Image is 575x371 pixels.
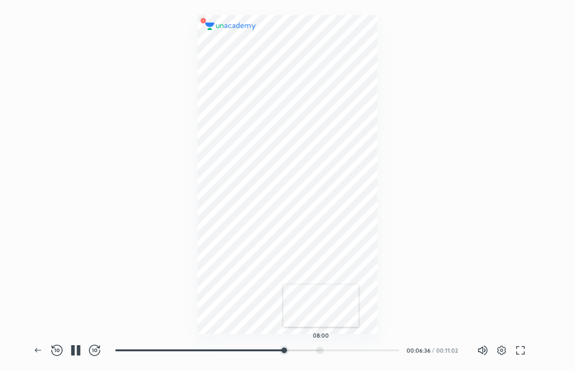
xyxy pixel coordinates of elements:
[205,23,256,30] img: logo.2a7e12a2.svg
[436,348,462,353] div: 00:11:02
[198,15,209,26] img: wMgqJGBwKWe8AAAAABJRU5ErkJggg==
[407,348,430,353] div: 00:06:36
[313,332,329,338] h5: 08:00
[432,348,434,353] div: /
